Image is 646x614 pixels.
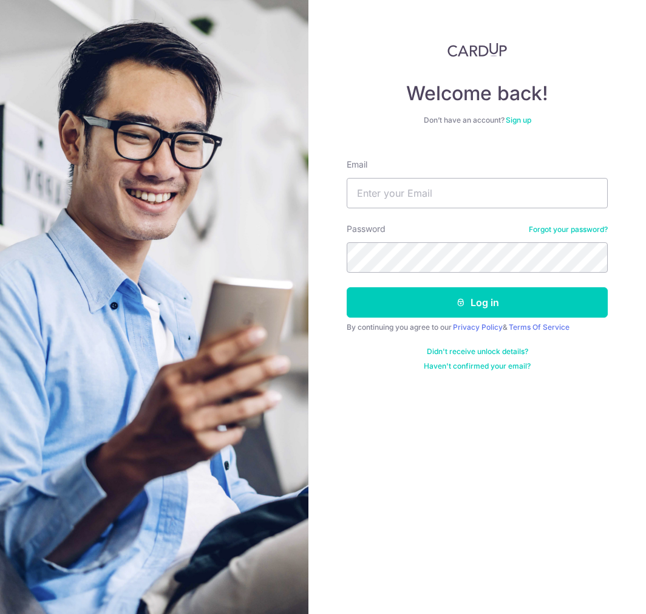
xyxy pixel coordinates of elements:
a: Sign up [506,115,531,125]
input: Enter your Email [347,178,608,208]
a: Haven't confirmed your email? [424,361,531,371]
div: Don’t have an account? [347,115,608,125]
div: By continuing you agree to our & [347,322,608,332]
button: Log in [347,287,608,318]
label: Password [347,223,386,235]
label: Email [347,159,367,171]
a: Privacy Policy [453,322,503,332]
h4: Welcome back! [347,81,608,106]
a: Didn't receive unlock details? [427,347,528,356]
img: CardUp Logo [447,43,507,57]
a: Forgot your password? [529,225,608,234]
a: Terms Of Service [509,322,569,332]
